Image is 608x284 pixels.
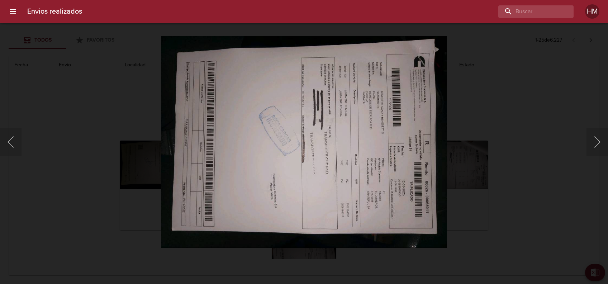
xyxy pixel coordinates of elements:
[586,128,608,156] button: Siguiente
[161,36,447,248] img: Image
[4,3,22,20] button: menu
[585,4,599,19] div: Abrir información de usuario
[27,6,82,17] h6: Envios realizados
[585,4,599,19] div: HM
[498,5,561,18] input: buscar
